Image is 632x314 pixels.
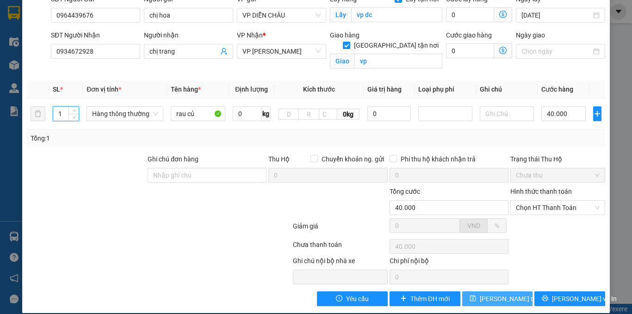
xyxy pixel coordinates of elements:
span: Giao [330,54,354,68]
span: save [470,295,476,302]
th: Ghi chú [476,80,538,99]
span: Thu Hộ [268,155,290,163]
span: Chuyển khoản ng. gửi [318,154,388,164]
span: dollar-circle [499,47,507,54]
img: logo [5,50,18,96]
span: Đơn vị tính [87,86,121,93]
span: Increase Value [68,107,79,114]
span: down [71,115,77,120]
input: D [279,109,299,120]
button: plusThêm ĐH mới [390,291,460,306]
span: Yêu cầu [346,294,369,304]
span: Thêm ĐH mới [410,294,450,304]
strong: CHUYỂN PHÁT NHANH AN PHÚ QUÝ [22,7,88,37]
button: plus [593,106,601,121]
span: SL [53,86,60,93]
label: Cước giao hàng [446,31,492,39]
span: % [495,222,499,229]
span: Tổng cước [390,188,420,195]
input: Cước giao hàng [446,43,494,58]
label: Ngày giao [516,31,545,39]
div: SĐT Người Nhận [51,30,140,40]
div: Ghi chú nội bộ nhà xe [293,256,388,270]
span: [PERSON_NAME] thay đổi [480,294,554,304]
span: Kích thước [303,86,335,93]
span: Chưa thu [516,168,600,182]
span: [GEOGRAPHIC_DATA] tận nơi [350,40,442,50]
span: Lấy [330,7,351,22]
span: VP Nhận [237,31,263,39]
button: save[PERSON_NAME] thay đổi [462,291,533,306]
span: [PERSON_NAME] và In [552,294,617,304]
span: user-add [220,48,228,55]
div: Giảm giá [292,221,389,237]
input: Ghi chú đơn hàng [148,168,266,183]
div: Tổng: 1 [31,133,245,143]
input: Giao tận nơi [354,54,442,68]
input: Cước lấy hàng [446,7,494,22]
div: Trạng thái Thu Hộ [510,154,605,164]
label: Hình thức thanh toán [510,188,572,195]
span: Định lượng [235,86,268,93]
span: VND [467,222,480,229]
span: Cước hàng [541,86,573,93]
span: 0kg [337,109,360,120]
span: VP GIA LÂM [242,44,321,58]
span: VP DIỄN CHÂU [242,8,321,22]
span: up [71,108,77,114]
input: Ngày giao [521,46,591,56]
span: plus [594,110,601,117]
div: Chưa thanh toán [292,240,389,256]
input: Ngày lấy [521,10,591,20]
span: Giao hàng [330,31,359,39]
input: Lấy tận nơi [351,7,442,22]
span: Decrease Value [68,114,79,121]
th: Loại phụ phí [415,80,476,99]
button: printer[PERSON_NAME] và In [534,291,605,306]
span: exclamation-circle [336,295,342,302]
div: Người nhận [144,30,233,40]
input: VD: Bàn, Ghế [171,106,225,121]
span: Chọn HT Thanh Toán [516,201,600,215]
span: Phí thu hộ khách nhận trả [397,154,479,164]
div: Chi phí nội bộ [390,256,508,270]
input: C [319,109,337,120]
input: R [298,109,319,120]
input: Ghi Chú [480,106,534,121]
span: [GEOGRAPHIC_DATA], [GEOGRAPHIC_DATA] ↔ [GEOGRAPHIC_DATA] [21,39,89,71]
label: Ghi chú đơn hàng [148,155,198,163]
span: Hàng thông thường [92,107,158,121]
span: printer [542,295,548,302]
button: delete [31,106,45,121]
span: Tên hàng [171,86,201,93]
span: plus [400,295,407,302]
span: kg [261,106,271,121]
span: dollar-circle [499,11,507,18]
button: exclamation-circleYêu cầu [317,291,388,306]
span: Giá trị hàng [367,86,402,93]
